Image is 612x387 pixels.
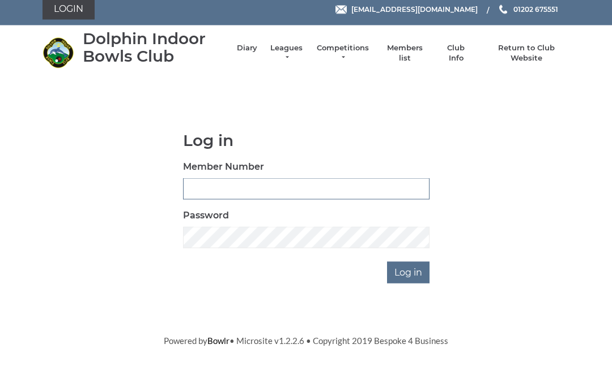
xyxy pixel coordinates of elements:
[183,166,264,180] label: Member Number
[513,11,558,20] span: 01202 675551
[484,49,569,70] a: Return to Club Website
[335,12,347,20] img: Email
[269,49,304,70] a: Leagues
[335,11,478,21] a: Email [EMAIL_ADDRESS][DOMAIN_NAME]
[42,44,74,75] img: Dolphin Indoor Bowls Club
[183,138,430,156] h1: Log in
[164,342,448,352] span: Powered by • Microsite v1.2.2.6 • Copyright 2019 Bespoke 4 Business
[351,11,478,20] span: [EMAIL_ADDRESS][DOMAIN_NAME]
[42,6,95,26] a: Login
[316,49,370,70] a: Competitions
[498,11,558,21] a: Phone us 01202 675551
[499,11,507,20] img: Phone us
[183,215,229,229] label: Password
[381,49,428,70] a: Members list
[83,36,226,71] div: Dolphin Indoor Bowls Club
[207,342,229,352] a: Bowlr
[237,49,257,59] a: Diary
[440,49,473,70] a: Club Info
[387,268,430,290] input: Log in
